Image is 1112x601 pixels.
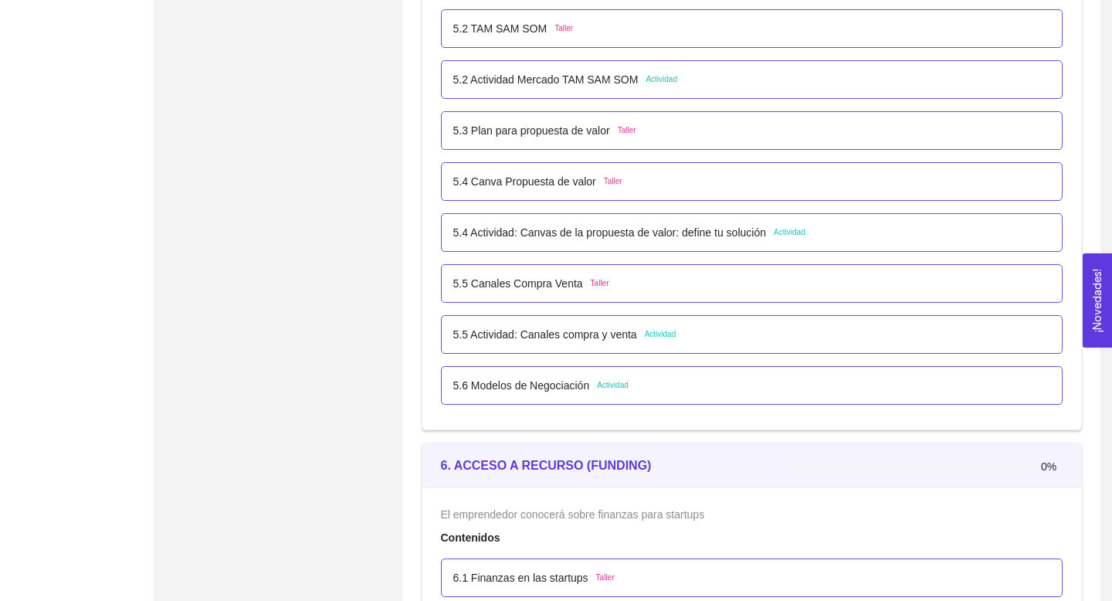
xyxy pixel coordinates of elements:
[591,277,609,290] span: Taller
[596,572,615,584] span: Taller
[453,569,588,586] p: 6.1 Finanzas en las startups
[453,377,590,394] p: 5.6 Modelos de Negociación
[441,459,652,472] strong: 6. ACCESO A RECURSO (FUNDING)
[1041,461,1063,472] span: 0%
[453,122,610,139] p: 5.3 Plan para propuesta de valor
[554,22,573,35] span: Taller
[453,326,637,343] p: 5.5 Actividad: Canales compra y venta
[618,124,636,137] span: Taller
[604,175,622,188] span: Taller
[441,531,500,544] strong: Contenidos
[453,71,639,88] p: 5.2 Actividad Mercado TAM SAM SOM
[597,379,629,392] span: Actividad
[453,173,596,190] p: 5.4 Canva Propuesta de valor
[646,73,677,86] span: Actividad
[1083,253,1112,348] button: Open Feedback Widget
[441,508,705,521] span: El emprendedor conocerá sobre finanzas para startups
[453,20,548,37] p: 5.2 TAM SAM SOM
[774,226,805,239] span: Actividad
[453,224,766,241] p: 5.4 Actividad: Canvas de la propuesta de valor: define tu solución
[453,275,583,292] p: 5.5 Canales Compra Venta
[645,328,676,341] span: Actividad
